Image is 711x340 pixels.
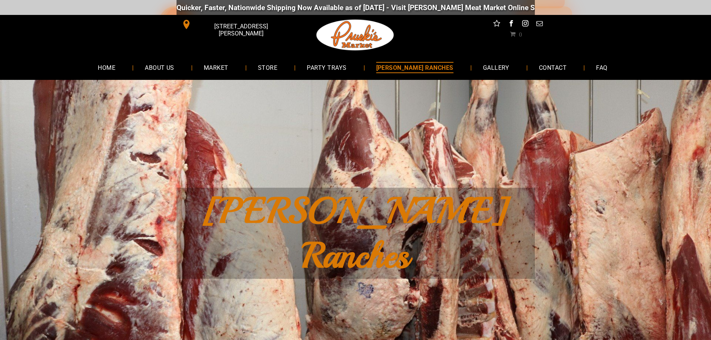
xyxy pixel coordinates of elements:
[247,57,289,77] a: STORE
[528,57,578,77] a: CONTACT
[365,57,465,77] a: [PERSON_NAME] RANCHES
[315,15,396,55] img: Pruski-s+Market+HQ+Logo2-1920w.png
[296,57,358,77] a: PARTY TRAYS
[203,188,508,278] span: [PERSON_NAME] Ranches
[585,57,618,77] a: FAQ
[520,19,530,30] a: instagram
[87,57,127,77] a: HOME
[193,19,289,41] span: [STREET_ADDRESS][PERSON_NAME]
[134,57,185,77] a: ABOUT US
[177,19,291,30] a: [STREET_ADDRESS][PERSON_NAME]
[519,31,522,37] span: 0
[492,19,502,30] a: Social network
[506,19,516,30] a: facebook
[193,57,240,77] a: MARKET
[472,57,521,77] a: GALLERY
[534,19,544,30] a: email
